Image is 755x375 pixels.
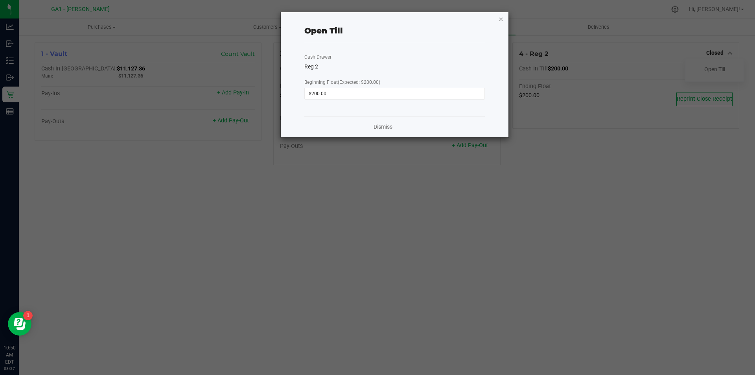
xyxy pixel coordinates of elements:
[304,63,485,71] div: Reg 2
[338,79,380,85] span: (Expected: $200.00)
[374,123,392,131] a: Dismiss
[8,312,31,336] iframe: Resource center
[304,54,331,61] label: Cash Drawer
[304,25,343,37] div: Open Till
[23,311,33,320] iframe: Resource center unread badge
[304,79,380,85] span: Beginning Float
